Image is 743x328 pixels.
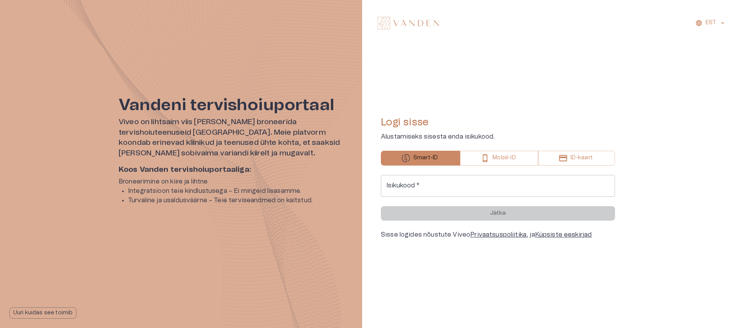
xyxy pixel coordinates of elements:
[682,292,743,314] iframe: Help widget launcher
[538,151,615,166] button: ID-kaart
[571,154,593,162] p: ID-kaart
[381,116,615,128] h4: Logi sisse
[694,17,727,29] button: EST
[460,151,538,166] button: Mobiil-ID
[381,151,460,166] button: Smart-ID
[381,132,615,141] p: Alustamiseks sisesta enda isikukood.
[535,232,592,238] a: Küpsiste eeskirjad
[413,154,438,162] p: Smart-ID
[381,230,615,239] div: Sisse logides nõustute Viveo , ja
[492,154,515,162] p: Mobiil-ID
[13,309,73,317] p: Uuri kuidas see toimib
[470,232,526,238] a: Privaatsuspoliitika
[378,17,439,29] img: Vanden logo
[706,19,716,27] p: EST
[9,307,76,319] button: Uuri kuidas see toimib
